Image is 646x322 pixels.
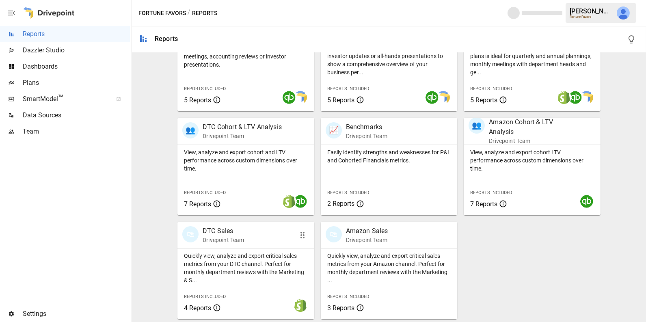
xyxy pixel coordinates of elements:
[346,236,388,244] p: Drivepoint Team
[23,94,107,104] span: SmartModel
[326,226,342,242] div: 🛍
[469,117,485,134] div: 👥
[184,148,308,173] p: View, analyze and export cohort and LTV performance across custom dimensions over time.
[580,91,593,104] img: smart model
[23,29,130,39] span: Reports
[470,148,594,173] p: View, analyze and export cohort LTV performance across custom dimensions over time.
[58,93,64,103] span: ™
[327,252,451,284] p: Quickly view, analyze and export critical sales metrics from your Amazon channel. Perfect for mon...
[184,86,226,91] span: Reports Included
[182,122,199,138] div: 👥
[470,86,512,91] span: Reports Included
[327,96,354,104] span: 5 Reports
[617,6,630,19] img: Julie Wilton
[184,294,226,299] span: Reports Included
[326,122,342,138] div: 📈
[470,190,512,195] span: Reports Included
[182,226,199,242] div: 🛍
[470,200,497,208] span: 7 Reports
[23,309,130,319] span: Settings
[155,35,178,43] div: Reports
[470,44,594,76] p: Showing your firm's performance compared to plans is ideal for quarterly and annual plannings, mo...
[570,15,612,19] div: Fortune Favors
[23,78,130,88] span: Plans
[294,299,307,312] img: shopify
[203,132,282,140] p: Drivepoint Team
[184,200,211,208] span: 7 Reports
[327,304,354,312] span: 3 Reports
[570,7,612,15] div: [PERSON_NAME]
[557,91,570,104] img: shopify
[184,252,308,284] p: Quickly view, analyze and export critical sales metrics from your DTC channel. Perfect for monthl...
[203,236,244,244] p: Drivepoint Team
[612,2,635,24] button: Julie Wilton
[346,122,387,132] p: Benchmarks
[580,195,593,208] img: quickbooks
[294,195,307,208] img: quickbooks
[327,294,369,299] span: Reports Included
[470,96,497,104] span: 5 Reports
[569,91,582,104] img: quickbooks
[327,86,369,91] span: Reports Included
[489,137,574,145] p: Drivepoint Team
[327,200,354,207] span: 2 Reports
[327,148,451,164] p: Easily identify strengths and weaknesses for P&L and Cohorted Financials metrics.
[184,44,308,69] p: Export the core financial statements for board meetings, accounting reviews or investor presentat...
[23,127,130,136] span: Team
[283,195,296,208] img: shopify
[203,226,244,236] p: DTC Sales
[327,44,451,76] p: Start here when preparing a board meeting, investor updates or all-hands presentations to show a ...
[437,91,450,104] img: smart model
[203,122,282,132] p: DTC Cohort & LTV Analysis
[23,62,130,71] span: Dashboards
[489,117,574,137] p: Amazon Cohort & LTV Analysis
[346,132,387,140] p: Drivepoint Team
[294,91,307,104] img: smart model
[426,91,439,104] img: quickbooks
[327,190,369,195] span: Reports Included
[184,304,211,312] span: 4 Reports
[283,91,296,104] img: quickbooks
[138,8,186,18] button: Fortune Favors
[346,226,388,236] p: Amazon Sales
[23,45,130,55] span: Dazzler Studio
[188,8,190,18] div: /
[23,110,130,120] span: Data Sources
[184,190,226,195] span: Reports Included
[184,96,211,104] span: 5 Reports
